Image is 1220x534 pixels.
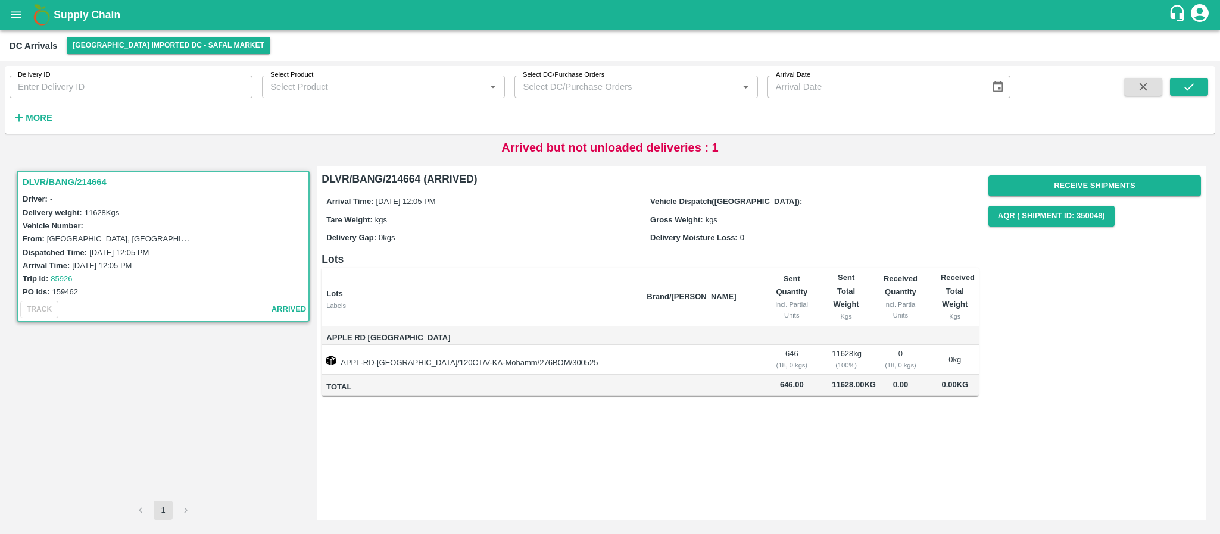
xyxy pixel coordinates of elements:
input: Enter Delivery ID [10,76,252,98]
label: Gross Weight: [650,215,703,224]
span: 0 kgs [379,233,395,242]
span: Total [326,381,637,394]
a: Supply Chain [54,7,1168,23]
label: [DATE] 12:05 PM [72,261,132,270]
span: - [50,194,52,203]
div: ( 18, 0 kgs) [879,360,922,370]
label: Tare Weight: [326,215,373,224]
button: AQR ( Shipment Id: 350048) [988,206,1115,227]
button: Select DC [67,37,270,54]
span: kgs [706,215,717,224]
label: Vehicle Dispatch([GEOGRAPHIC_DATA]): [650,197,802,206]
div: ( 18, 0 kgs) [770,360,813,370]
label: Vehicle Number: [23,221,83,230]
label: PO Ids: [23,287,50,296]
button: open drawer [2,1,30,29]
span: 0 [740,233,744,242]
button: page 1 [154,501,173,520]
label: Dispatched Time: [23,248,87,257]
h3: DLVR/BANG/214664 [23,174,307,190]
span: arrived [272,303,307,316]
label: Delivery Gap: [326,233,376,242]
div: customer-support [1168,4,1189,26]
b: Lots [326,289,342,298]
div: account of current user [1189,2,1210,27]
span: 11628.00 Kg [832,380,876,389]
label: Select DC/Purchase Orders [523,70,604,80]
div: DC Arrivals [10,38,57,54]
td: 11628 kg [822,345,870,375]
b: Sent Quantity [776,274,807,296]
span: kgs [375,215,387,224]
div: Kgs [941,311,969,322]
b: Received Quantity [884,274,918,296]
b: Received Total Weight [941,273,975,309]
div: ( 100 %) [832,360,860,370]
span: 646.00 [770,378,813,392]
label: Arrival Date [776,70,810,80]
label: Delivery Moisture Loss: [650,233,738,242]
button: Open [738,79,753,95]
img: box [326,356,336,365]
button: Open [485,79,501,95]
label: 159462 [52,287,78,296]
span: Apple RD [GEOGRAPHIC_DATA] [326,331,637,345]
nav: pagination navigation [129,501,197,520]
div: incl. Partial Units [770,299,813,321]
label: Trip Id: [23,274,48,283]
button: More [10,108,55,128]
td: APPL-RD-[GEOGRAPHIC_DATA]/120CT/V-KA-Mohamm/276BOM/300525 [322,345,637,375]
label: Driver: [23,194,48,203]
button: Receive Shipments [988,175,1201,196]
span: 0.00 Kg [941,380,968,389]
td: 646 [761,345,822,375]
input: Arrival Date [767,76,982,98]
input: Select DC/Purchase Orders [518,79,719,95]
label: Arrival Time: [23,261,70,270]
label: Arrival Time: [326,197,373,206]
div: Kgs [832,311,860,322]
b: Brand/[PERSON_NAME] [647,292,736,301]
span: [DATE] 12:05 PM [376,197,436,206]
h6: Lots [322,251,979,268]
label: 11628 Kgs [85,208,120,217]
h6: DLVR/BANG/214664 (ARRIVED) [322,171,979,187]
label: Select Product [270,70,313,80]
a: 85926 [51,274,72,283]
button: Choose date [987,76,1009,98]
td: 0 [870,345,931,375]
strong: More [26,113,52,122]
label: From: [23,234,45,243]
label: [GEOGRAPHIC_DATA], [GEOGRAPHIC_DATA] Urban, [GEOGRAPHIC_DATA] [GEOGRAPHIC_DATA], [GEOGRAPHIC_DATA] [47,234,488,243]
img: logo [30,3,54,27]
input: Select Product [266,79,482,95]
td: 0 kg [931,345,979,375]
b: Sent Total Weight [834,273,859,309]
div: Labels [326,300,637,311]
b: Supply Chain [54,9,120,21]
label: [DATE] 12:05 PM [89,248,149,257]
p: Arrived but not unloaded deliveries : 1 [501,139,719,156]
label: Delivery ID [18,70,50,80]
span: 0.00 [879,378,922,392]
label: Delivery weight: [23,208,82,217]
div: incl. Partial Units [879,299,922,321]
